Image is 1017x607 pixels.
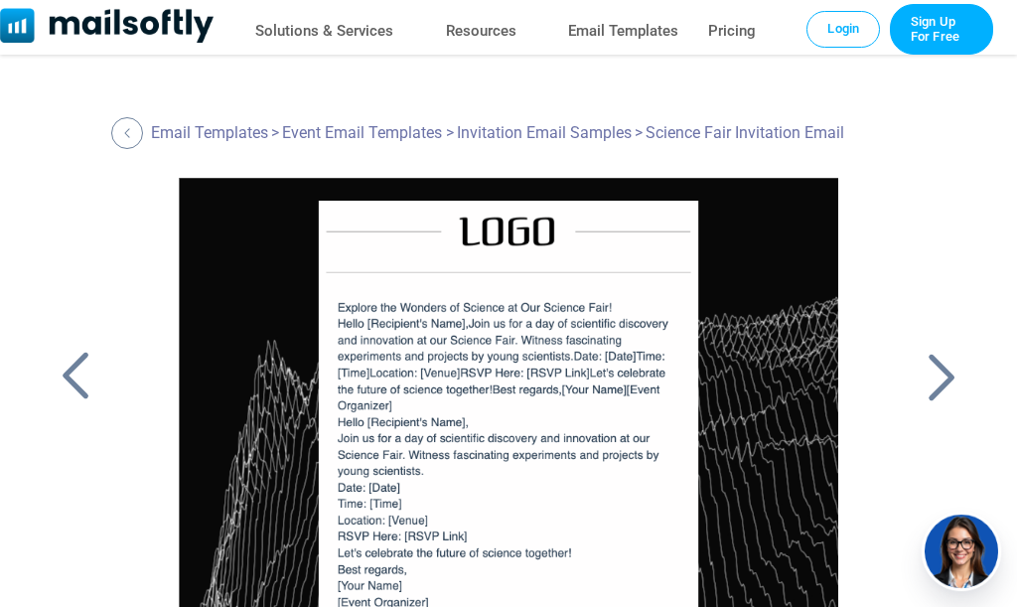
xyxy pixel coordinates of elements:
[917,351,966,402] a: Back
[708,17,756,46] a: Pricing
[255,17,393,46] a: Solutions & Services
[282,123,442,142] a: Event Email Templates
[457,123,632,142] a: Invitation Email Samples
[568,17,678,46] a: Email Templates
[806,11,880,47] a: Login
[151,123,268,142] a: Email Templates
[51,351,100,402] a: Back
[446,17,516,46] a: Resources
[890,4,993,55] a: Trial
[111,117,148,149] a: Back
